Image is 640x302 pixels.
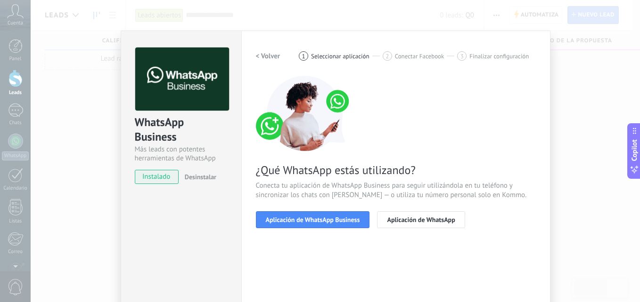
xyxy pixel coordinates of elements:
[377,211,465,228] button: Aplicación de WhatsApp
[387,216,455,223] span: Aplicación de WhatsApp
[256,52,280,61] h2: < Volver
[460,52,464,60] span: 3
[302,52,305,60] span: 1
[185,173,216,181] span: Desinstalar
[256,211,370,228] button: Aplicación de WhatsApp Business
[256,76,355,151] img: connect number
[630,140,639,161] span: Copilot
[256,48,280,64] button: < Volver
[135,170,178,184] span: instalado
[311,53,369,60] span: Seleccionar aplicación
[395,53,444,60] span: Conectar Facebook
[135,115,228,145] div: WhatsApp Business
[256,163,536,177] span: ¿Qué WhatsApp estás utilizando?
[266,216,360,223] span: Aplicación de WhatsApp Business
[256,181,536,200] span: Conecta tu aplicación de WhatsApp Business para seguir utilizándola en tu teléfono y sincronizar ...
[181,170,216,184] button: Desinstalar
[135,48,229,111] img: logo_main.png
[386,52,389,60] span: 2
[469,53,529,60] span: Finalizar configuración
[135,145,228,163] div: Más leads con potentes herramientas de WhatsApp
